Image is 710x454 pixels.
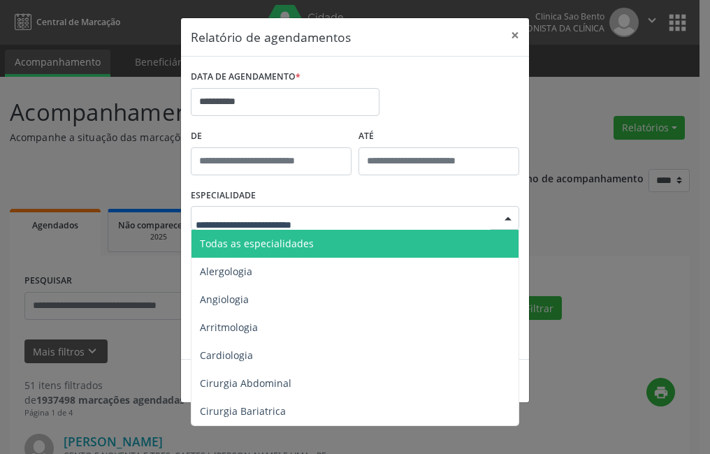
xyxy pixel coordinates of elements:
[200,293,249,306] span: Angiologia
[200,404,286,418] span: Cirurgia Bariatrica
[200,237,314,250] span: Todas as especialidades
[501,18,529,52] button: Close
[191,66,300,88] label: DATA DE AGENDAMENTO
[358,126,519,147] label: ATÉ
[191,28,351,46] h5: Relatório de agendamentos
[200,376,291,390] span: Cirurgia Abdominal
[191,185,256,207] label: ESPECIALIDADE
[200,265,252,278] span: Alergologia
[200,321,258,334] span: Arritmologia
[200,349,253,362] span: Cardiologia
[191,126,352,147] label: De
